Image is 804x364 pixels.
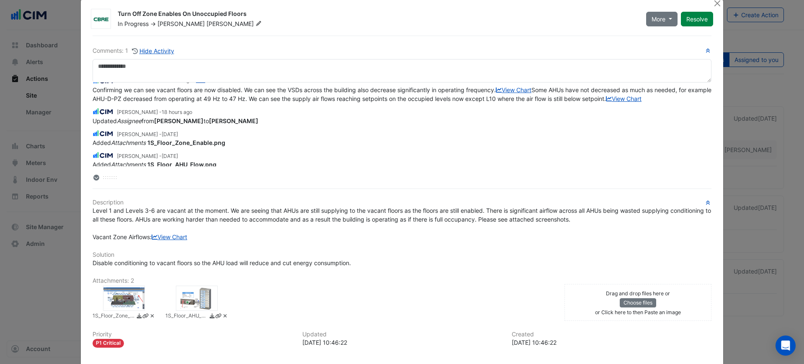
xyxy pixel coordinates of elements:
[93,339,124,348] div: P1 Critical
[147,161,216,168] strong: 1S_Floor_AHU_Flow.png
[93,107,113,116] img: CIM
[93,259,351,266] span: Disable conditioning to vacant floors so the AHU load will reduce and cut energy consumption.
[154,117,204,124] strong: [PERSON_NAME]
[646,12,678,26] button: More
[215,312,222,321] a: Copy link to clipboard
[162,109,192,115] span: 2025-09-02 15:05:24
[111,139,146,146] em: Attachments
[117,131,178,138] small: [PERSON_NAME] -
[93,151,113,160] img: CIM
[176,286,218,311] div: 1S_Floor_AHU_Flow.png
[93,117,258,124] span: Updated from to
[620,298,656,307] button: Choose files
[165,312,207,321] small: 1S_Floor_AHU_Flow.png
[93,161,216,168] span: Added
[93,251,711,258] h6: Solution
[606,95,642,102] a: View Chart
[93,312,134,321] small: 1S_Floor_Zone_Enable.png
[117,152,178,160] small: [PERSON_NAME] -
[681,12,713,26] button: Resolve
[209,117,258,124] strong: ​[PERSON_NAME]
[142,312,149,321] a: Copy link to clipboard
[496,86,531,93] a: View Chart
[162,131,178,137] span: 2025-08-29 10:46:59
[606,290,670,297] small: Drag and drop files here or
[302,338,502,347] div: [DATE] 10:46:22
[512,331,711,338] h6: Created
[157,20,205,27] span: ​[PERSON_NAME]
[93,199,711,206] h6: Description
[302,331,502,338] h6: Updated
[150,20,156,27] span: ->
[93,46,175,56] div: Comments: 1
[91,15,111,23] img: CBRE Charter Hall
[93,139,225,146] span: Added
[222,312,228,321] a: Delete
[118,10,636,20] div: Turn Off Zone Enables On Unoccupied Floors
[206,20,263,28] span: [PERSON_NAME]
[118,20,149,27] span: In Progress
[147,139,225,146] strong: 1S_Floor_Zone_Enable.png
[512,338,711,347] div: [DATE] 10:46:22
[93,129,113,138] img: CIM
[152,233,187,240] a: View Chart
[652,15,665,23] span: More
[209,312,215,321] a: Download
[162,153,178,159] span: 2025-08-29 10:46:55
[117,108,192,116] small: [PERSON_NAME] -
[103,286,145,311] div: 1S_Floor_Zone_Enable.png
[93,86,713,102] span: Confirming we can see vacant floors are now disabled. We can see the VSDs across the building als...
[149,312,155,321] a: Delete
[93,277,711,284] h6: Attachments: 2
[93,207,713,240] span: Level 1 and Levels 3-6 are vacant at the moment. We are seeing that AHUs are still supplying to t...
[111,161,146,168] em: Attachments
[93,175,100,181] fa-layers: More
[93,331,292,338] h6: Priority
[131,46,175,56] button: Hide Activity
[136,312,142,321] a: Download
[117,117,142,124] em: Assignee
[595,309,681,315] small: or Click here to then Paste an image
[776,336,796,356] div: Open Intercom Messenger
